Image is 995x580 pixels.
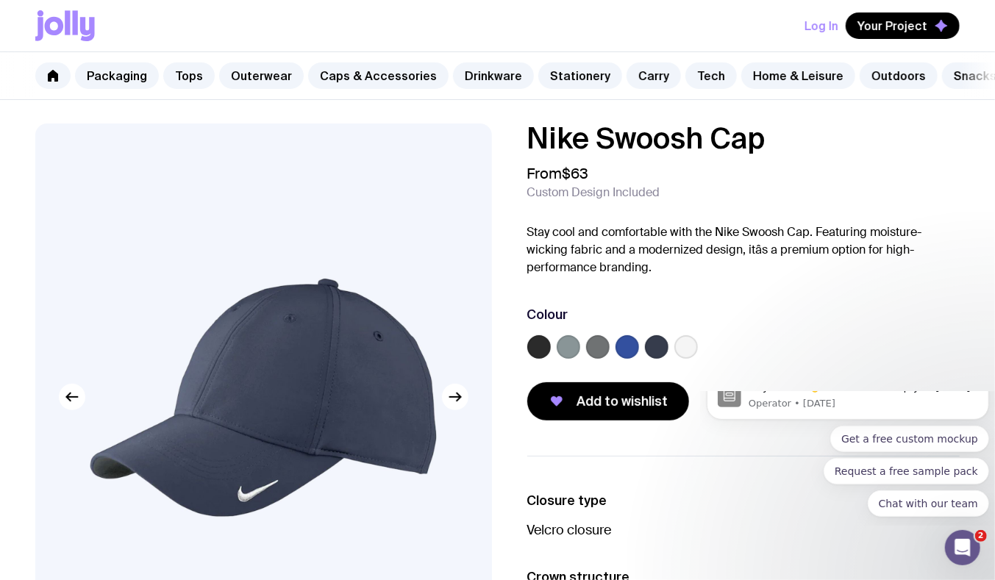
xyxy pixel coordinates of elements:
[527,123,960,153] h1: Nike Swoosh Cap
[627,62,681,89] a: Carry
[75,62,159,89] a: Packaging
[685,62,737,89] a: Tech
[123,66,288,93] button: Quick reply: Request a free sample pack
[945,530,980,565] iframe: Intercom live chat
[846,12,960,39] button: Your Project
[527,382,689,420] button: Add to wishlist
[538,62,622,89] a: Stationery
[701,392,995,526] iframe: Intercom notifications message
[805,12,838,39] button: Log In
[527,185,660,200] span: Custom Design Included
[857,18,927,33] span: Your Project
[975,530,987,542] span: 2
[527,492,960,509] h3: Closure type
[860,62,938,89] a: Outdoors
[527,165,589,182] span: From
[219,62,304,89] a: Outerwear
[527,521,960,539] p: Velcro closure
[453,62,534,89] a: Drinkware
[308,62,449,89] a: Caps & Accessories
[527,223,960,276] p: Stay cool and comfortable with the Nike Swoosh Cap. Featuring moisture-wicking fabric and a moder...
[741,62,855,89] a: Home & Leisure
[6,34,288,125] div: Quick reply options
[163,62,215,89] a: Tops
[48,5,277,18] p: Message from Operator, sent 1w ago
[577,393,668,410] span: Add to wishlist
[167,99,288,125] button: Quick reply: Chat with our team
[129,34,288,60] button: Quick reply: Get a free custom mockup
[527,306,568,323] h3: Colour
[563,164,589,183] span: $63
